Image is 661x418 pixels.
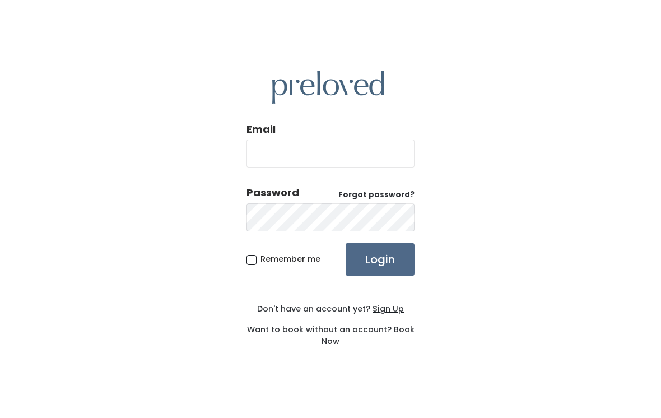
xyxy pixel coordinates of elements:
label: Email [246,122,276,137]
a: Sign Up [370,303,404,314]
input: Login [346,243,415,276]
a: Forgot password? [338,189,415,201]
div: Don't have an account yet? [246,303,415,315]
u: Sign Up [373,303,404,314]
u: Forgot password? [338,189,415,200]
a: Book Now [322,324,415,347]
img: preloved logo [272,71,384,104]
span: Remember me [260,253,320,264]
div: Want to book without an account? [246,315,415,347]
div: Password [246,185,299,200]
